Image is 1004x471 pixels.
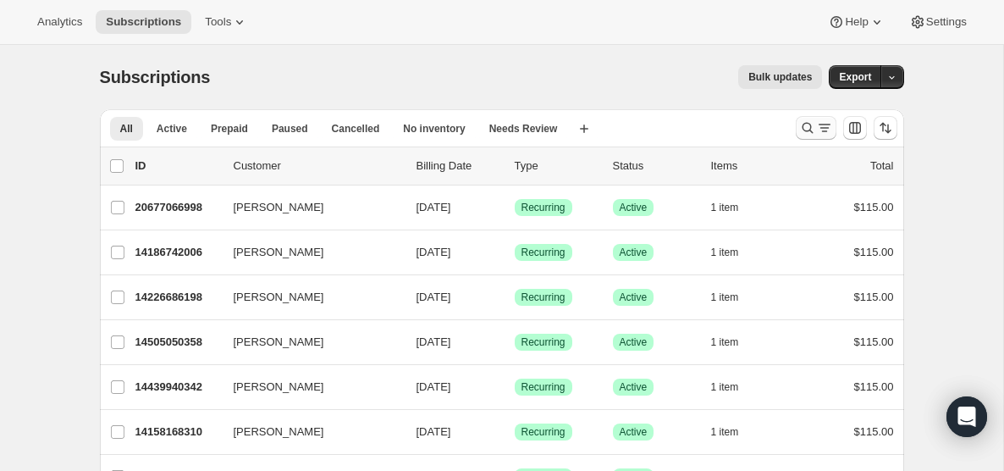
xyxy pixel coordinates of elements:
div: IDCustomerBilling DateTypeStatusItemsTotal [135,158,894,175]
span: Subscriptions [100,68,211,86]
span: [DATE] [416,335,451,348]
button: Analytics [27,10,92,34]
p: Customer [234,158,403,175]
div: 14186742006[PERSON_NAME][DATE]SuccessRecurringSuccessActive1 item$115.00 [135,241,894,264]
span: $115.00 [854,246,894,258]
button: Tools [195,10,258,34]
span: Cancelled [332,122,380,136]
button: Settings [899,10,977,34]
span: 1 item [711,335,739,349]
div: 14158168310[PERSON_NAME][DATE]SuccessRecurringSuccessActive1 item$115.00 [135,420,894,444]
span: [DATE] [416,201,451,213]
span: Settings [926,15,967,29]
span: Recurring [521,246,565,259]
span: 1 item [711,425,739,439]
span: All [120,122,133,136]
button: Customize table column order and visibility [843,116,867,140]
p: 14439940342 [135,379,220,396]
button: [PERSON_NAME] [223,194,393,221]
p: 14186742006 [135,244,220,261]
span: [PERSON_NAME] [234,379,324,396]
button: 1 item [711,241,758,264]
span: $115.00 [854,291,894,303]
span: $115.00 [854,335,894,348]
span: [DATE] [416,380,451,393]
div: Type [515,158,599,175]
p: Total [870,158,893,175]
span: [PERSON_NAME] [234,244,324,261]
button: Subscriptions [96,10,191,34]
button: 1 item [711,420,758,444]
span: $115.00 [854,201,894,213]
span: Active [620,291,648,304]
span: $115.00 [854,380,894,393]
span: Needs Review [489,122,558,136]
p: Status [613,158,698,175]
button: Search and filter results [796,116,836,140]
span: Prepaid [211,122,248,136]
span: $115.00 [854,425,894,438]
p: ID [135,158,220,175]
span: [PERSON_NAME] [234,334,324,351]
span: 1 item [711,380,739,394]
button: Bulk updates [738,65,822,89]
span: Bulk updates [748,70,812,84]
button: Create new view [571,117,598,141]
p: 14226686198 [135,289,220,306]
div: Open Intercom Messenger [946,396,987,437]
button: Help [818,10,895,34]
span: Paused [272,122,308,136]
span: Recurring [521,380,565,394]
span: Recurring [521,335,565,349]
span: Active [620,380,648,394]
button: 1 item [711,196,758,219]
span: Active [620,425,648,439]
div: 20677066998[PERSON_NAME][DATE]SuccessRecurringSuccessActive1 item$115.00 [135,196,894,219]
span: [PERSON_NAME] [234,424,324,441]
button: [PERSON_NAME] [223,374,393,401]
div: 14439940342[PERSON_NAME][DATE]SuccessRecurringSuccessActive1 item$115.00 [135,375,894,399]
button: 1 item [711,285,758,309]
button: Sort the results [874,116,897,140]
span: [DATE] [416,291,451,303]
p: 20677066998 [135,199,220,216]
div: 14226686198[PERSON_NAME][DATE]SuccessRecurringSuccessActive1 item$115.00 [135,285,894,309]
span: No inventory [403,122,465,136]
p: 14505050358 [135,334,220,351]
span: Help [845,15,868,29]
button: [PERSON_NAME] [223,239,393,266]
button: [PERSON_NAME] [223,329,393,356]
span: [PERSON_NAME] [234,199,324,216]
span: Recurring [521,291,565,304]
button: 1 item [711,375,758,399]
span: Subscriptions [106,15,181,29]
span: [PERSON_NAME] [234,289,324,306]
span: 1 item [711,246,739,259]
p: 14158168310 [135,424,220,441]
span: Active [157,122,187,136]
span: Export [839,70,871,84]
span: Active [620,335,648,349]
span: [DATE] [416,425,451,438]
button: [PERSON_NAME] [223,418,393,446]
span: [DATE] [416,246,451,258]
div: 14505050358[PERSON_NAME][DATE]SuccessRecurringSuccessActive1 item$115.00 [135,330,894,354]
p: Billing Date [416,158,501,175]
span: Tools [205,15,231,29]
span: Analytics [37,15,82,29]
button: 1 item [711,330,758,354]
span: Recurring [521,425,565,439]
button: Export [829,65,881,89]
div: Items [711,158,796,175]
span: Active [620,246,648,259]
button: [PERSON_NAME] [223,284,393,311]
span: Recurring [521,201,565,214]
span: 1 item [711,201,739,214]
span: Active [620,201,648,214]
span: 1 item [711,291,739,304]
